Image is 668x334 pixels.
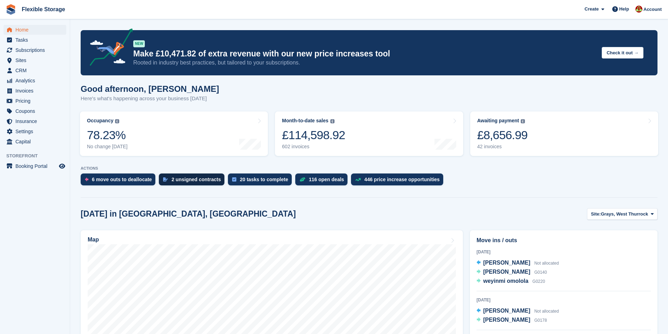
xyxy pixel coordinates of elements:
img: icon-info-grey-7440780725fd019a000dd9b08b2336e03edf1995a4989e88bcd33f0948082b44.svg [330,119,335,123]
div: NEW [133,40,145,47]
a: menu [4,45,66,55]
a: menu [4,137,66,146]
a: menu [4,127,66,136]
div: Occupancy [87,118,113,124]
span: Create [585,6,599,13]
img: price-adjustments-announcement-icon-8257ccfd72463d97f412b2fc003d46551f7dbcb40ab6d574587a9cd5c0d94... [84,28,133,68]
a: 6 move outs to deallocate [81,173,159,189]
h2: Map [88,237,99,243]
span: Site: [591,211,601,218]
a: 20 tasks to complete [228,173,295,189]
img: price_increase_opportunities-93ffe204e8149a01c8c9dc8f82e8f89637d9d84a8eef4429ea346261dce0b2c0.svg [355,178,361,181]
div: 78.23% [87,128,128,142]
a: 116 open deals [295,173,351,189]
a: Preview store [58,162,66,170]
a: menu [4,76,66,86]
div: £114,598.92 [282,128,345,142]
span: [PERSON_NAME] [483,269,530,275]
span: CRM [15,66,58,75]
p: Rooted in industry best practices, but tailored to your subscriptions. [133,59,596,67]
span: Analytics [15,76,58,86]
span: Grays, West Thurrock [601,211,648,218]
a: [PERSON_NAME] Not allocated [477,307,559,316]
a: [PERSON_NAME] Not allocated [477,259,559,268]
div: 446 price increase opportunities [364,177,440,182]
a: 446 price increase opportunities [351,173,447,189]
span: Coupons [15,106,58,116]
div: 6 move outs to deallocate [92,177,152,182]
a: Awaiting payment £8,656.99 42 invoices [470,111,658,156]
a: Month-to-date sales £114,598.92 602 invoices [275,111,463,156]
div: £8,656.99 [477,128,528,142]
span: Settings [15,127,58,136]
a: Occupancy 78.23% No change [DATE] [80,111,268,156]
div: 20 tasks to complete [240,177,288,182]
a: menu [4,86,66,96]
div: 2 unsigned contracts [171,177,221,182]
span: Storefront [6,152,70,159]
span: G0220 [532,279,545,284]
div: [DATE] [477,297,651,303]
a: weyinmi omolola G0220 [477,277,545,286]
span: Not allocated [534,261,559,266]
a: menu [4,55,66,65]
a: menu [4,25,66,35]
h2: Move ins / outs [477,236,651,245]
a: Flexible Storage [19,4,68,15]
img: icon-info-grey-7440780725fd019a000dd9b08b2336e03edf1995a4989e88bcd33f0948082b44.svg [521,119,525,123]
span: Pricing [15,96,58,106]
span: Sites [15,55,58,65]
img: contract_signature_icon-13c848040528278c33f63329250d36e43548de30e8caae1d1a13099fd9432cc5.svg [163,177,168,182]
a: menu [4,96,66,106]
img: icon-info-grey-7440780725fd019a000dd9b08b2336e03edf1995a4989e88bcd33f0948082b44.svg [115,119,119,123]
span: G0140 [534,270,547,275]
p: ACTIONS [81,166,657,171]
div: No change [DATE] [87,144,128,150]
p: Here's what's happening across your business [DATE] [81,95,219,103]
h2: [DATE] in [GEOGRAPHIC_DATA], [GEOGRAPHIC_DATA] [81,209,296,219]
img: deal-1b604bf984904fb50ccaf53a9ad4b4a5d6e5aea283cecdc64d6e3604feb123c2.svg [299,177,305,182]
p: Make £10,471.82 of extra revenue with our new price increases tool [133,49,596,59]
a: menu [4,161,66,171]
span: [PERSON_NAME] [483,308,530,314]
span: Subscriptions [15,45,58,55]
span: Capital [15,137,58,146]
span: G0178 [534,318,547,323]
span: Insurance [15,116,58,126]
div: Awaiting payment [477,118,519,124]
span: Not allocated [534,309,559,314]
img: David Jones [635,6,642,13]
a: 2 unsigned contracts [159,173,228,189]
a: menu [4,35,66,45]
h1: Good afternoon, [PERSON_NAME] [81,84,219,94]
div: [DATE] [477,249,651,255]
a: menu [4,66,66,75]
div: 116 open deals [309,177,344,182]
a: menu [4,116,66,126]
button: Site: Grays, West Thurrock [587,208,657,220]
a: [PERSON_NAME] G0140 [477,268,547,277]
span: weyinmi omolola [483,278,528,284]
span: [PERSON_NAME] [483,317,530,323]
span: Booking Portal [15,161,58,171]
span: Tasks [15,35,58,45]
a: [PERSON_NAME] G0178 [477,316,547,325]
span: Home [15,25,58,35]
span: Help [619,6,629,13]
span: Account [643,6,662,13]
button: Check it out → [602,47,643,59]
img: task-75834270c22a3079a89374b754ae025e5fb1db73e45f91037f5363f120a921f8.svg [232,177,236,182]
div: 602 invoices [282,144,345,150]
div: 42 invoices [477,144,528,150]
a: menu [4,106,66,116]
span: [PERSON_NAME] [483,260,530,266]
div: Month-to-date sales [282,118,328,124]
span: Invoices [15,86,58,96]
img: stora-icon-8386f47178a22dfd0bd8f6a31ec36ba5ce8667c1dd55bd0f319d3a0aa187defe.svg [6,4,16,15]
img: move_outs_to_deallocate_icon-f764333ba52eb49d3ac5e1228854f67142a1ed5810a6f6cc68b1a99e826820c5.svg [85,177,88,182]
